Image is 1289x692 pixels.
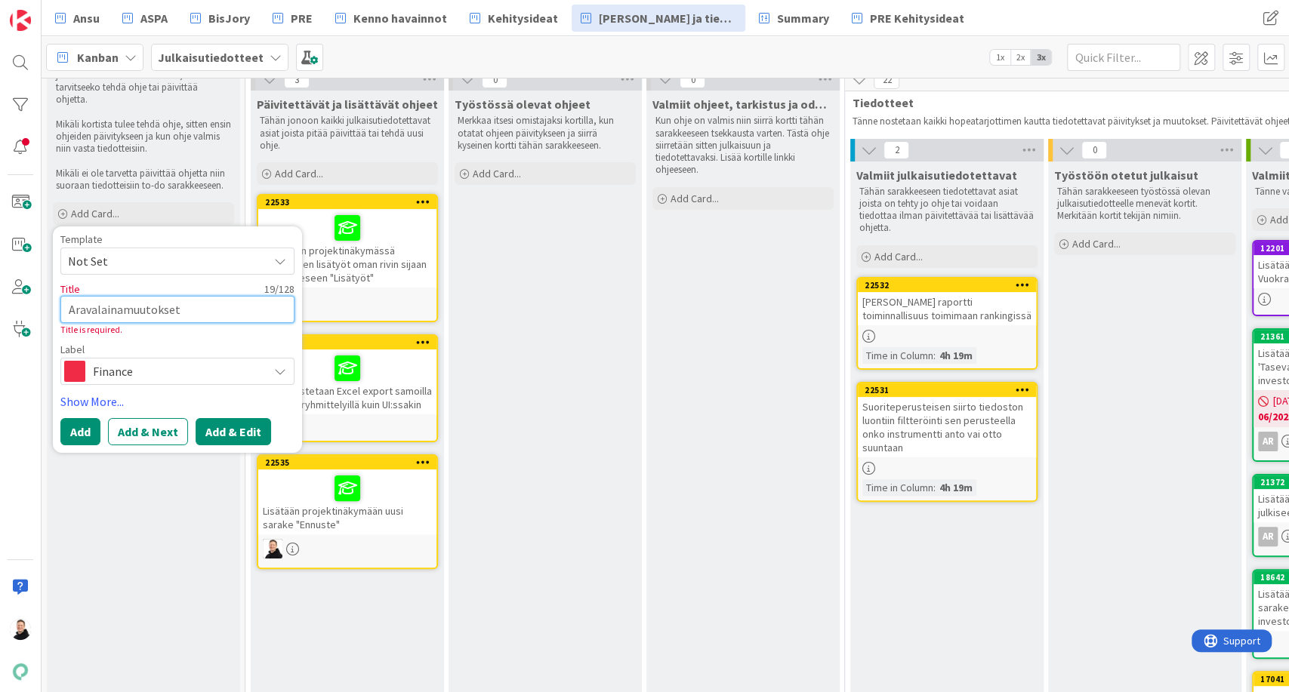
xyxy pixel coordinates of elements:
span: Valmiit ohjeet, tarkistus ja odottamaan julkaisua [652,97,834,112]
p: Tähän jonoon kaikki julkaisutiedotettavat asiat joista pitää päivittää tai tehdä uusi ohje. [260,115,435,152]
span: Summary [777,9,829,27]
p: Mikäli ei ole tarvetta päivittää ohjetta niin suoraan tiedotteisiin to-do sarakkeeseen. [56,168,231,192]
span: 0 [482,70,507,88]
a: PRE Kehitysideat [843,5,973,32]
span: 22 [874,71,899,89]
div: 22531 [858,383,1036,397]
div: 22534 [258,336,436,349]
div: [PERSON_NAME] raportti toiminnallisuus toimimaan rankingissä [858,292,1036,325]
p: Merkkaa itsesi omistajaksi kortilla, kun otatat ohjeen päivitykseen ja siirrä kyseinen kortti täh... [458,115,633,152]
a: 22533Siirretään projektinäkymässä toimittajien lisätyöt oman rivin sijaan sarakkeeseen "Lisätyöt"AN [257,194,438,322]
div: AR [1258,432,1278,451]
div: 22531 [865,385,1036,395]
span: Kehitysideat [488,9,558,27]
div: 19 / 128 [85,282,294,296]
a: [PERSON_NAME] ja tiedotteet [572,5,745,32]
div: Mahdollistetaan Excel export samoilla raportin ryhmittelyillä kuin UI:ssakin [258,349,436,414]
div: 22533Siirretään projektinäkymässä toimittajien lisätyöt oman rivin sijaan sarakkeeseen "Lisätyöt" [258,195,436,288]
img: avatar [10,661,31,682]
span: : [933,347,936,364]
p: Tähän sarakkeeseen tiedotettavat asiat joista on tehty jo ohje tai voidaan tiedottaa ilman päivit... [859,186,1035,235]
a: 22535Lisätään projektinäkymään uusi sarake "Ennuste"AN [257,454,438,569]
span: Ansu [73,9,100,27]
span: [PERSON_NAME] ja tiedotteet [599,9,736,27]
span: 0 [1081,141,1107,159]
span: Add Card... [473,167,521,180]
span: PRE [291,9,313,27]
span: 3 [284,70,310,88]
span: 3x [1031,50,1051,65]
b: Julkaisutiedotteet [158,50,264,65]
a: 22531Suoriteperusteisen siirto tiedoston luontiin filtteröinti sen perusteella onko instrumentti ... [856,382,1038,502]
button: Add [60,418,100,445]
a: Summary [750,5,838,32]
textarea: Aravalainamuutokset [60,296,294,323]
span: PRE Kehitysideat [870,9,964,27]
div: Lisätään projektinäkymään uusi sarake "Ennuste" [258,469,436,534]
span: Support [32,2,69,20]
span: Add Card... [275,167,323,180]
div: 22533 [265,197,436,208]
div: 22532 [858,278,1036,292]
span: ASPA [140,9,168,27]
div: Suoriteperusteisen siirto tiedoston luontiin filtteröinti sen perusteella onko instrumentti anto ... [858,397,1036,457]
span: Add Card... [1072,237,1121,251]
p: Tähän sarakkeeseen työstössä olevan julkaisutiedotteelle menevät kortit. Merkitään kortit tekijän... [1057,186,1232,223]
span: Finance [93,361,261,382]
span: Not Set [68,251,257,271]
div: 22534 [265,337,436,348]
span: Add Card... [874,250,923,263]
div: 22533 [258,195,436,209]
span: Label [60,344,85,355]
div: 22535 [265,457,436,468]
div: 22531Suoriteperusteisen siirto tiedoston luontiin filtteröinti sen perusteella onko instrumentti ... [858,383,1036,457]
img: Visit kanbanzone.com [10,10,31,31]
a: Show More... [60,392,294,411]
span: 1x [990,50,1010,65]
div: 4h 19m [936,479,976,496]
div: AR [1258,527,1278,546]
span: 2x [1010,50,1031,65]
span: Add Card... [71,207,119,220]
span: Päivitettävät ja lisättävät ohjeet [257,97,438,112]
div: AN [258,539,436,558]
div: AN [258,292,436,312]
div: Title is required. [60,323,294,337]
a: 22532[PERSON_NAME] raportti toiminnallisuus toimimaan rankingissäTime in Column:4h 19m [856,277,1038,370]
img: AN [10,619,31,640]
p: Mikäli kortista tulee tehdä ohje, sitten ensin ohjeiden päivitykseen ja kun ohje valmis niin vast... [56,118,231,155]
span: Valmiit julkaisutiedotettavat [856,168,1017,183]
span: Template [60,234,103,245]
div: Siirretään projektinäkymässä toimittajien lisätyöt oman rivin sijaan sarakkeeseen "Lisätyöt" [258,209,436,288]
span: 0 [680,70,705,88]
span: 2 [883,141,909,159]
div: 4h 19m [936,347,976,364]
div: 22532[PERSON_NAME] raportti toiminnallisuus toimimaan rankingissä [858,278,1036,325]
div: Time in Column [862,479,933,496]
button: Add & Edit [196,418,271,445]
a: ASPA [113,5,177,32]
input: Quick Filter... [1067,44,1180,71]
p: Kun ohje on valmis niin siirrä kortti tähän sarakkeeseen tsekkausta varten. Tästä ohje siirretään... [655,115,831,176]
span: Add Card... [671,192,719,205]
label: Title [60,282,80,296]
a: 22534Mahdollistetaan Excel export samoilla raportin ryhmittelyillä kuin UI:ssakin [257,334,438,442]
div: 22532 [865,280,1036,291]
div: Time in Column [862,347,933,364]
span: BisJory [208,9,250,27]
span: Työstössä olevat ohjeet [455,97,591,112]
span: Kanban [77,48,119,66]
span: Kenno havainnot [353,9,447,27]
div: 22535 [258,456,436,469]
a: PRE [264,5,322,32]
a: Kenno havainnot [326,5,456,32]
a: BisJory [181,5,259,32]
img: AN [263,539,282,558]
button: Add & Next [108,418,188,445]
span: Työstöön otetut julkaisut [1054,168,1198,183]
div: 22534Mahdollistetaan Excel export samoilla raportin ryhmittelyillä kuin UI:ssakin [258,336,436,414]
div: 22535Lisätään projektinäkymään uusi sarake "Ennuste" [258,456,436,534]
a: Ansu [46,5,109,32]
span: : [933,479,936,496]
a: Kehitysideat [461,5,567,32]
